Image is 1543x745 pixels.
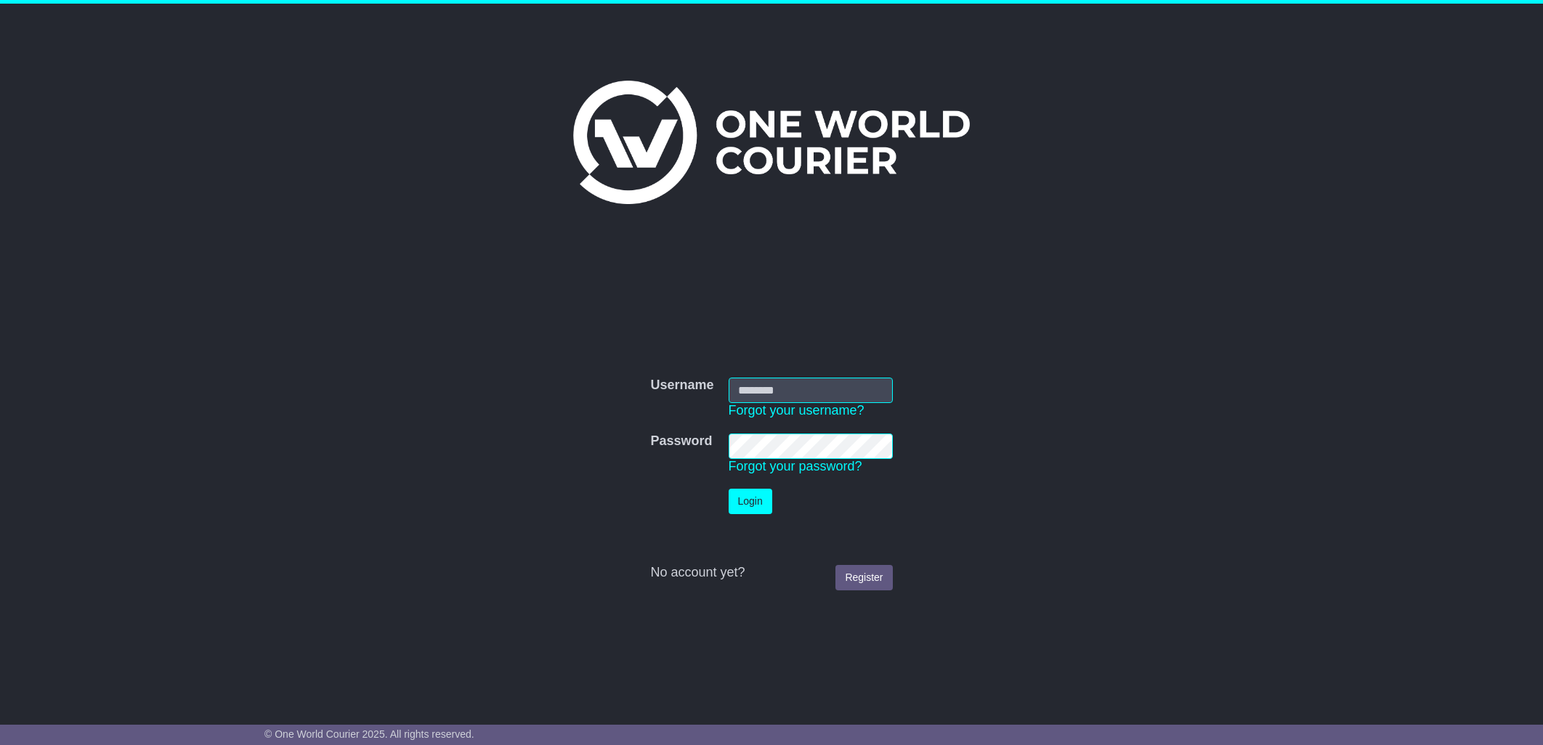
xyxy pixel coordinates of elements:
[264,728,474,740] span: © One World Courier 2025. All rights reserved.
[650,378,713,394] label: Username
[650,433,712,449] label: Password
[729,489,772,514] button: Login
[650,565,892,581] div: No account yet?
[729,459,862,473] a: Forgot your password?
[729,403,864,418] a: Forgot your username?
[573,81,970,204] img: One World
[835,565,892,590] a: Register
